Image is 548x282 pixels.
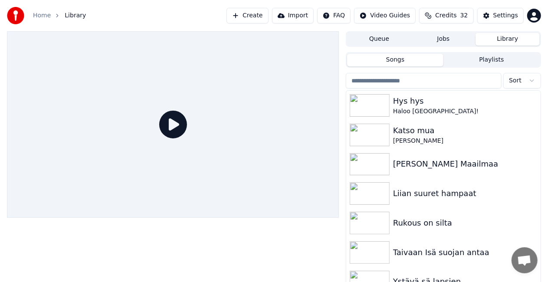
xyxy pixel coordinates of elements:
button: Queue [347,33,411,46]
button: Playlists [443,54,540,66]
div: Taivaan Isä suojan antaa [393,246,537,259]
button: Video Guides [354,8,416,23]
button: Create [226,8,269,23]
div: [PERSON_NAME] Maailmaa [393,158,537,170]
div: Katso mua [393,125,537,137]
a: Home [33,11,51,20]
nav: breadcrumb [33,11,86,20]
span: 32 [460,11,468,20]
button: Import [272,8,314,23]
div: Settings [493,11,518,20]
a: Avoin keskustelu [512,247,538,273]
div: Liian suuret hampaat [393,187,537,200]
button: Settings [477,8,524,23]
button: Credits32 [419,8,473,23]
button: Jobs [411,33,476,46]
div: Haloo [GEOGRAPHIC_DATA]! [393,107,537,116]
button: Songs [347,54,443,66]
img: youka [7,7,24,24]
span: Sort [509,76,522,85]
button: Library [476,33,540,46]
div: Rukous on silta [393,217,537,229]
span: Credits [435,11,456,20]
span: Library [65,11,86,20]
div: Hys hys [393,95,537,107]
div: [PERSON_NAME] [393,137,537,145]
button: FAQ [317,8,351,23]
